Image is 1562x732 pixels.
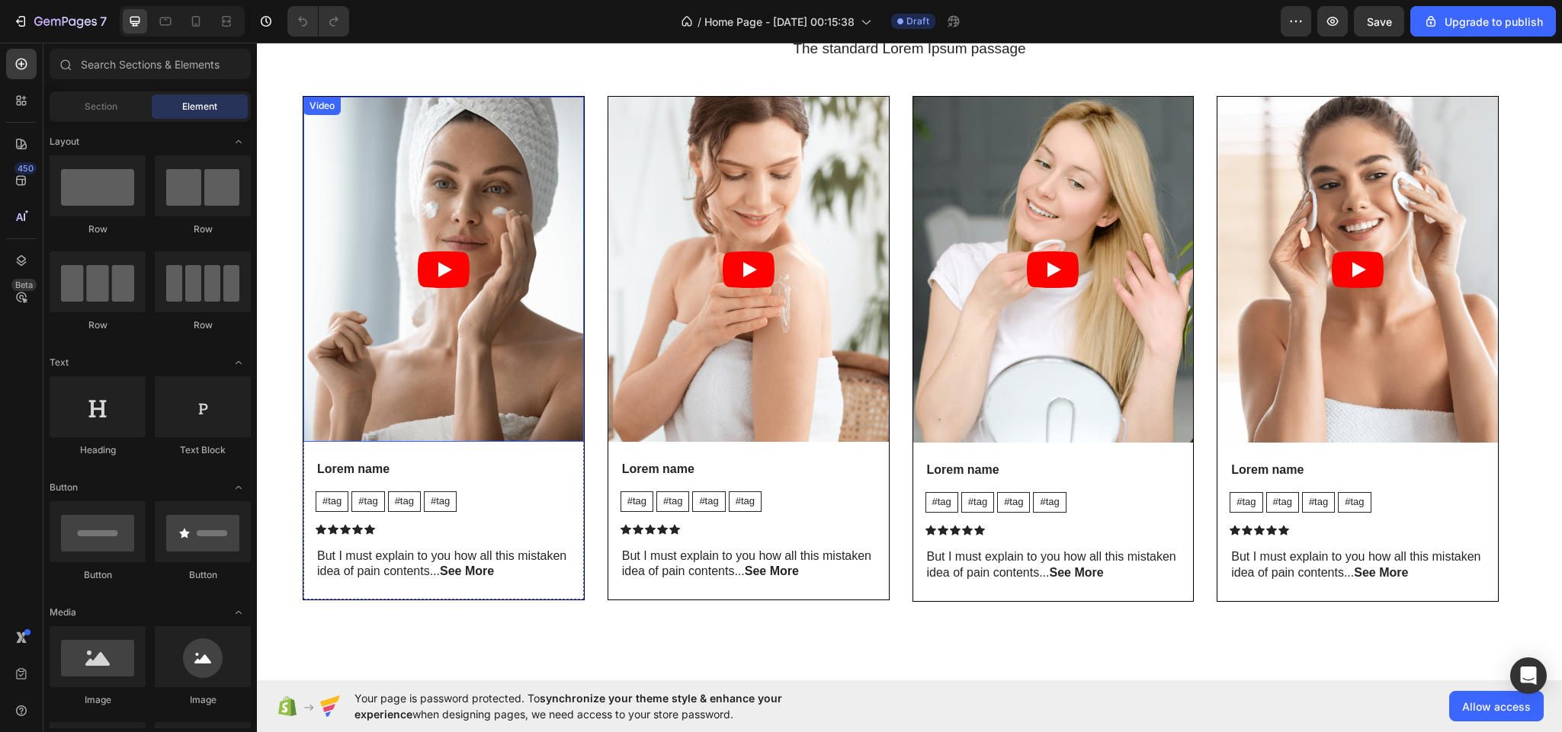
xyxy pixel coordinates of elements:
[226,600,251,625] span: Toggle open
[226,129,251,154] span: Toggle open
[1367,15,1392,28] span: Save
[770,209,822,245] button: Play
[980,453,999,466] p: #tag
[155,222,251,236] div: Row
[50,49,251,79] input: Search Sections & Elements
[50,356,69,369] span: Text
[793,523,847,536] strong: See More
[50,135,79,149] span: Layout
[1097,523,1151,536] strong: See More
[182,100,217,113] span: Element
[161,209,213,245] button: Play
[1510,657,1547,694] div: Open Intercom Messenger
[1449,691,1544,721] button: Allow access
[704,14,855,30] span: Home Page - [DATE] 00:15:38
[50,568,146,582] div: Button
[101,452,120,465] p: #tag
[488,522,542,535] strong: See More
[14,162,37,174] div: 450
[155,443,251,457] div: Text Block
[370,452,390,465] p: #tag
[906,14,929,28] span: Draft
[675,453,694,466] p: #tag
[60,506,326,538] p: But I must explain to you how all this mistaken idea of pain contents...
[1462,698,1531,714] span: Allow access
[138,452,157,465] p: #tag
[50,606,76,619] span: Media
[974,507,1240,539] p: But I must explain to you how all this mistaken idea of pain contents...
[711,453,730,466] p: #tag
[226,475,251,500] span: Toggle open
[155,568,251,582] div: Button
[670,507,935,539] p: But I must explain to you how all this mistaken idea of pain contents...
[354,692,782,721] span: synchronize your theme style & enhance your experience
[50,222,146,236] div: Row
[287,6,349,37] div: Undo/Redo
[406,452,425,465] p: #tag
[670,420,935,436] p: Lorem name
[1410,6,1556,37] button: Upgrade to publish
[466,209,518,245] button: Play
[50,481,78,494] span: Button
[183,522,237,535] strong: See More
[1052,453,1071,466] p: #tag
[155,318,251,332] div: Row
[50,318,146,332] div: Row
[698,14,701,30] span: /
[50,56,81,70] div: Video
[747,453,766,466] p: #tag
[226,350,251,375] span: Toggle open
[1016,453,1035,466] p: #tag
[50,443,146,457] div: Heading
[442,452,461,465] p: #tag
[1423,14,1543,30] div: Upgrade to publish
[354,690,842,722] span: Your page is password protected. To when designing pages, we need access to your store password.
[50,693,146,707] div: Image
[174,452,193,465] p: #tag
[974,420,1240,436] p: Lorem name
[66,452,85,465] p: #tag
[60,419,326,435] p: Lorem name
[257,43,1562,680] iframe: Design area
[365,506,630,538] p: But I must explain to you how all this mistaken idea of pain contents...
[6,6,114,37] button: 7
[365,419,630,435] p: Lorem name
[100,12,107,30] p: 7
[1354,6,1404,37] button: Save
[155,693,251,707] div: Image
[11,279,37,291] div: Beta
[783,453,802,466] p: #tag
[479,452,498,465] p: #tag
[1088,453,1107,466] p: #tag
[1075,209,1127,245] button: Play
[85,100,117,113] span: Section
